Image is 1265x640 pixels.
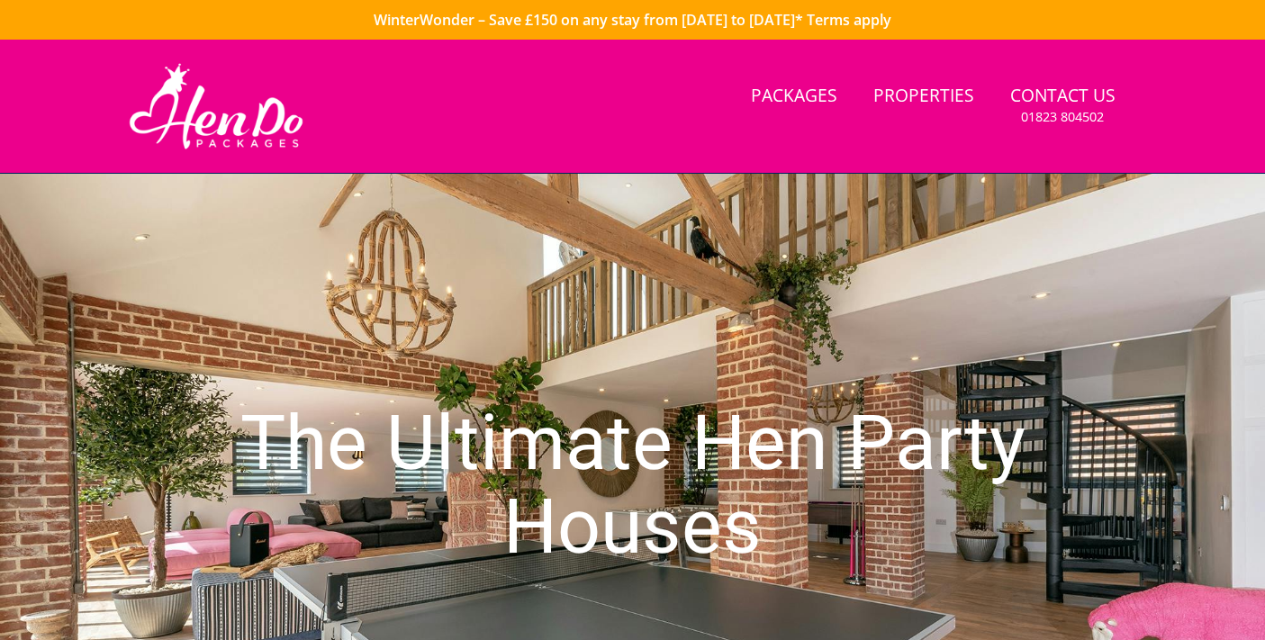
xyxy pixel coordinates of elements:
[1003,77,1123,135] a: Contact Us01823 804502
[866,77,981,117] a: Properties
[122,61,312,151] img: Hen Do Packages
[1021,108,1104,126] small: 01823 804502
[744,77,845,117] a: Packages
[190,366,1076,605] h1: The Ultimate Hen Party Houses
